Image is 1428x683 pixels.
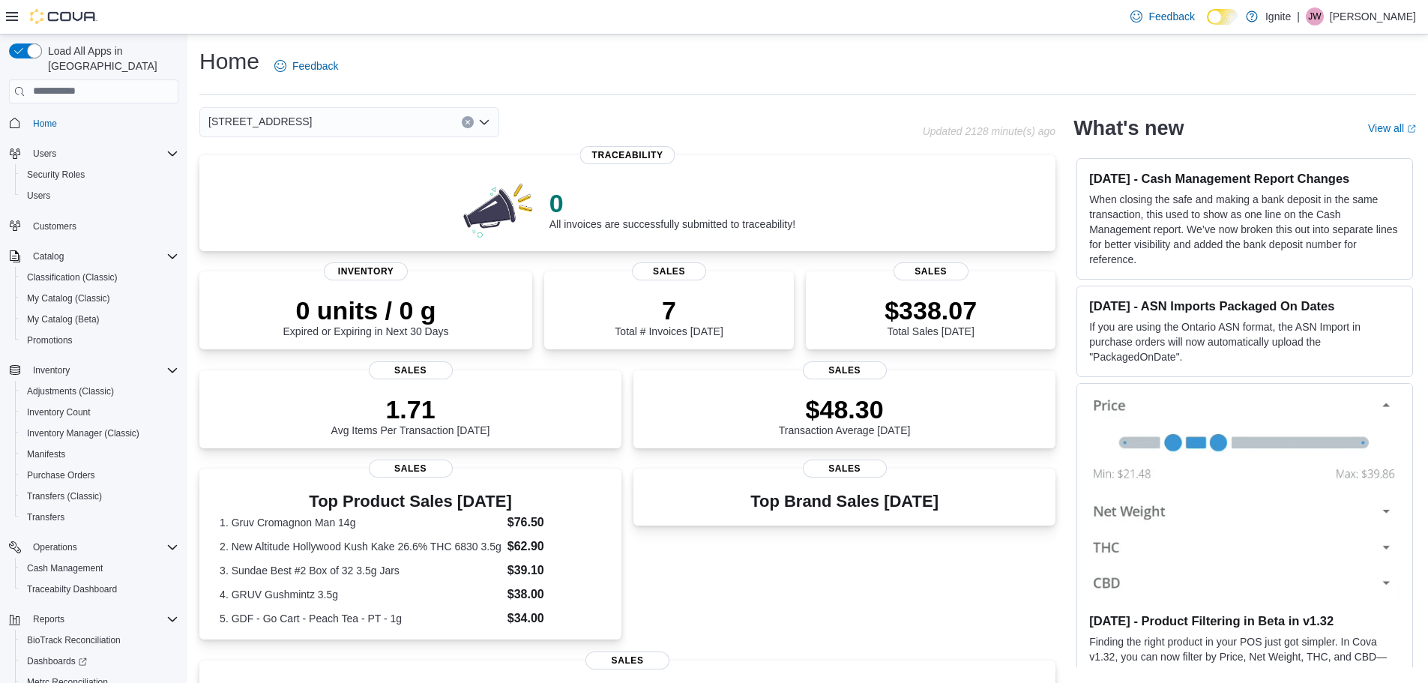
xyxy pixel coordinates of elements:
button: Manifests [15,444,184,465]
span: Catalog [33,250,64,262]
span: Inventory Count [21,403,178,421]
div: Joshua Woodham [1306,7,1324,25]
span: Reports [33,613,64,625]
span: Inventory Count [27,406,91,418]
a: Feedback [1124,1,1200,31]
dd: $76.50 [507,514,601,532]
span: Manifests [27,448,65,460]
span: Operations [27,538,178,556]
span: My Catalog (Classic) [27,292,110,304]
span: Inventory [33,364,70,376]
button: Operations [27,538,83,556]
button: Catalog [3,246,184,267]
span: Home [33,118,57,130]
span: Sales [803,361,887,379]
a: Security Roles [21,166,91,184]
a: My Catalog (Classic) [21,289,116,307]
dt: 3. Sundae Best #2 Box of 32 3.5g Jars [220,563,501,578]
span: Promotions [21,331,178,349]
span: Sales [632,262,707,280]
p: [PERSON_NAME] [1330,7,1416,25]
span: Adjustments (Classic) [27,385,114,397]
div: Avg Items Per Transaction [DATE] [331,394,490,436]
span: Purchase Orders [21,466,178,484]
span: Home [27,114,178,133]
span: Users [33,148,56,160]
a: Transfers (Classic) [21,487,108,505]
button: Clear input [462,116,474,128]
span: Load All Apps in [GEOGRAPHIC_DATA] [42,43,178,73]
div: Transaction Average [DATE] [779,394,911,436]
span: Sales [803,460,887,478]
span: Purchase Orders [27,469,95,481]
span: Security Roles [21,166,178,184]
a: Promotions [21,331,79,349]
span: Operations [33,541,77,553]
span: Manifests [21,445,178,463]
h3: Top Brand Sales [DATE] [750,493,939,511]
span: Feedback [292,58,338,73]
a: Transfers [21,508,70,526]
p: 1.71 [331,394,490,424]
button: Transfers [15,507,184,528]
button: Users [15,185,184,206]
a: Classification (Classic) [21,268,124,286]
button: Catalog [27,247,70,265]
span: Users [27,190,50,202]
button: Classification (Classic) [15,267,184,288]
span: JW [1308,7,1321,25]
p: $338.07 [885,295,977,325]
span: Adjustments (Classic) [21,382,178,400]
dt: 1. Gruv Cromagnon Man 14g [220,515,501,530]
span: Inventory [324,262,408,280]
h2: What's new [1073,116,1184,140]
span: [STREET_ADDRESS] [208,112,312,130]
span: BioTrack Reconciliation [21,631,178,649]
span: Security Roles [27,169,85,181]
button: Traceabilty Dashboard [15,579,184,600]
a: My Catalog (Beta) [21,310,106,328]
button: Security Roles [15,164,184,185]
span: Sales [894,262,968,280]
span: Dashboards [21,652,178,670]
span: Traceabilty Dashboard [27,583,117,595]
button: Cash Management [15,558,184,579]
span: Reports [27,610,178,628]
a: Users [21,187,56,205]
p: When closing the safe and making a bank deposit in the same transaction, this used to show as one... [1089,192,1400,267]
dd: $38.00 [507,586,601,604]
button: Customers [3,215,184,237]
a: Dashboards [21,652,93,670]
dt: 2. New Altitude Hollywood Kush Kake 26.6% THC 6830 3.5g [220,539,501,554]
a: Cash Management [21,559,109,577]
button: Reports [27,610,70,628]
a: View allExternal link [1368,122,1416,134]
p: 7 [615,295,723,325]
button: My Catalog (Classic) [15,288,184,309]
dt: 5. GDF - Go Cart - Peach Tea - PT - 1g [220,611,501,626]
p: | [1297,7,1300,25]
span: My Catalog (Beta) [21,310,178,328]
span: Sales [369,361,453,379]
span: Inventory [27,361,178,379]
a: Purchase Orders [21,466,101,484]
button: Operations [3,537,184,558]
img: Cova [30,9,97,24]
span: Cash Management [21,559,178,577]
p: 0 units / 0 g [283,295,449,325]
dd: $39.10 [507,562,601,580]
h3: [DATE] - ASN Imports Packaged On Dates [1089,298,1400,313]
span: Promotions [27,334,73,346]
button: Inventory [3,360,184,381]
dd: $34.00 [507,610,601,628]
a: Customers [27,217,82,235]
span: Cash Management [27,562,103,574]
span: Dashboards [27,655,87,667]
button: Users [3,143,184,164]
span: Catalog [27,247,178,265]
h3: Top Product Sales [DATE] [220,493,601,511]
span: Traceabilty Dashboard [21,580,178,598]
a: Feedback [268,51,344,81]
p: If you are using the Ontario ASN format, the ASN Import in purchase orders will now automatically... [1089,319,1400,364]
div: Total Sales [DATE] [885,295,977,337]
